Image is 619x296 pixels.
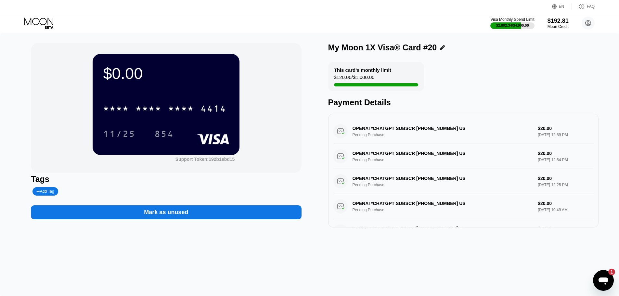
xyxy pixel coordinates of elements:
div: FAQ [572,3,595,10]
div: EN [559,4,564,9]
div: Add Tag [36,189,54,194]
div: This card’s monthly limit [334,67,391,73]
div: Support Token: 192b1ebd15 [175,157,235,162]
div: FAQ [587,4,595,9]
div: Support Token:192b1ebd15 [175,157,235,162]
div: EN [552,3,572,10]
div: $2,802.34 / $4,000.00 [496,23,529,27]
div: 11/25 [103,130,135,140]
iframe: Number of unread messages [602,269,615,275]
div: 854 [154,130,174,140]
div: Add Tag [32,187,58,196]
div: $0.00 [103,64,229,83]
div: Mark as unused [144,209,188,216]
div: Moon Credit [548,24,569,29]
div: Mark as unused [31,199,301,219]
div: $192.81Moon Credit [548,18,569,29]
div: 4414 [200,104,226,115]
iframe: Button to launch messaging window, 1 unread message [593,270,614,291]
div: 11/25 [98,126,140,142]
div: Visa Monthly Spend Limit$2,802.34/$4,000.00 [490,17,534,29]
div: Tags [31,174,301,184]
div: My Moon 1X Visa® Card #20 [328,43,437,52]
div: 854 [149,126,179,142]
div: $192.81 [548,18,569,24]
div: $120.00 / $1,000.00 [334,74,375,83]
div: Payment Details [328,98,599,107]
div: Visa Monthly Spend Limit [490,17,534,22]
